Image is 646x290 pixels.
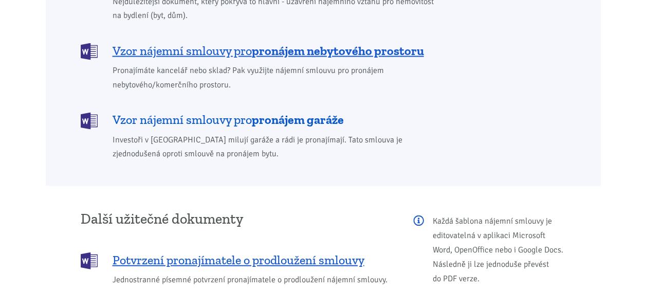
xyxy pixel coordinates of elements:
[113,64,441,92] span: Pronajímáte kancelář nebo sklad? Pak využijte nájemní smlouvu pro pronájem nebytového/komerčního ...
[81,43,98,60] img: DOCX (Word)
[81,252,98,269] img: DOCX (Word)
[113,133,441,161] span: Investoři v [GEOGRAPHIC_DATA] milují garáže a rádi je pronajímají. Tato smlouva je zjednodušená o...
[252,43,424,58] b: pronájem nebytového prostoru
[252,112,344,127] b: pronájem garáže
[81,42,441,59] a: Vzor nájemní smlouvy propronájem nebytového prostoru
[113,112,344,128] span: Vzor nájemní smlouvy pro
[113,43,424,59] span: Vzor nájemní smlouvy pro
[81,211,399,227] h3: Další užitečné dokumenty
[113,252,364,268] span: Potvrzení pronajímatele o prodloužení smlouvy
[81,112,441,129] a: Vzor nájemní smlouvy propronájem garáže
[413,214,566,286] p: Každá šablona nájemní smlouvy je editovatelná v aplikaci Microsoft Word, OpenOffice nebo i Google...
[81,251,399,268] a: Potvrzení pronajímatele o prodloužení smlouvy
[81,113,98,130] img: DOCX (Word)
